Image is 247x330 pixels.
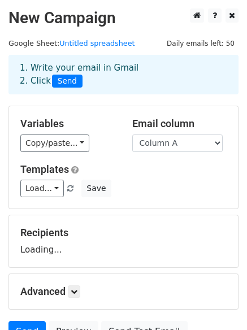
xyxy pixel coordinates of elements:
h5: Recipients [20,227,227,239]
span: Send [52,75,83,88]
div: 1. Write your email in Gmail 2. Click [11,62,236,88]
div: Loading... [20,227,227,256]
a: Daily emails left: 50 [163,39,239,47]
small: Google Sheet: [8,39,135,47]
a: Copy/paste... [20,134,89,152]
a: Load... [20,180,64,197]
span: Daily emails left: 50 [163,37,239,50]
button: Save [81,180,111,197]
a: Templates [20,163,69,175]
a: Untitled spreadsheet [59,39,135,47]
h5: Advanced [20,285,227,298]
h5: Email column [132,118,227,130]
h2: New Campaign [8,8,239,28]
h5: Variables [20,118,115,130]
